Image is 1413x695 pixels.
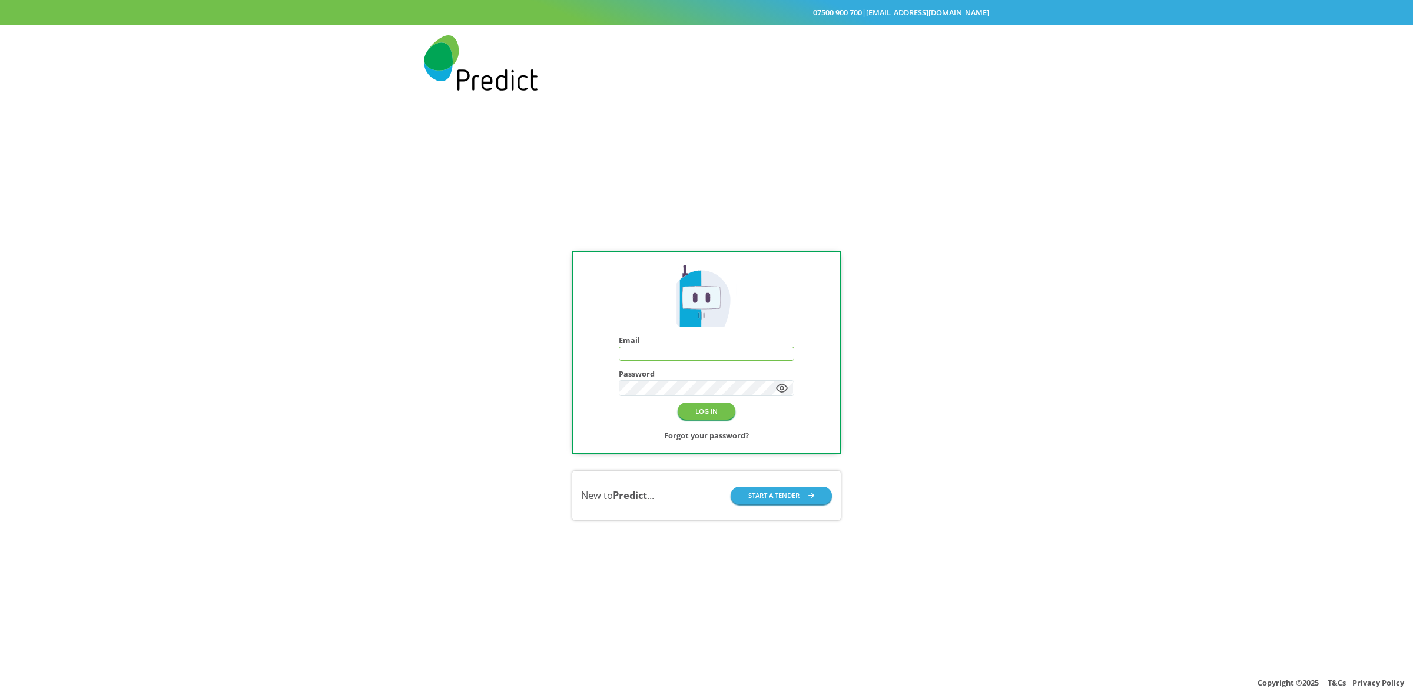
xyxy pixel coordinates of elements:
div: | [424,5,989,19]
button: LOG IN [678,403,735,420]
b: Predict [613,488,647,502]
a: 07500 900 700 [813,7,862,18]
img: Predict Mobile [672,262,741,332]
h4: Email [619,336,794,345]
a: [EMAIL_ADDRESS][DOMAIN_NAME] [866,7,989,18]
img: Predict Mobile [424,35,538,91]
a: T&Cs [1328,677,1346,688]
div: New to ... [581,488,654,503]
a: Privacy Policy [1352,677,1404,688]
button: START A TENDER [731,487,832,504]
h4: Password [619,370,794,378]
a: Forgot your password? [664,428,749,443]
